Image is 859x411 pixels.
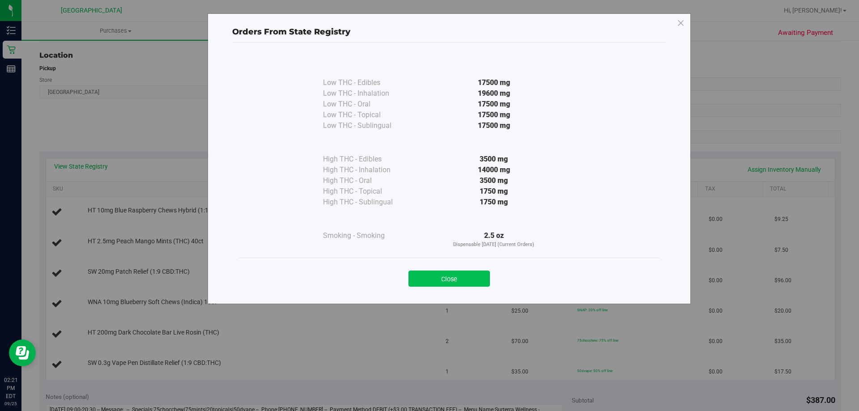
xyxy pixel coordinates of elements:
[323,154,412,165] div: High THC - Edibles
[412,241,575,249] p: Dispensable [DATE] (Current Orders)
[412,230,575,249] div: 2.5 oz
[323,88,412,99] div: Low THC - Inhalation
[323,110,412,120] div: Low THC - Topical
[412,88,575,99] div: 19600 mg
[9,339,36,366] iframe: Resource center
[323,197,412,208] div: High THC - Sublingual
[323,230,412,241] div: Smoking - Smoking
[412,77,575,88] div: 17500 mg
[412,197,575,208] div: 1750 mg
[323,175,412,186] div: High THC - Oral
[412,110,575,120] div: 17500 mg
[323,186,412,197] div: High THC - Topical
[412,154,575,165] div: 3500 mg
[408,271,490,287] button: Close
[412,120,575,131] div: 17500 mg
[412,186,575,197] div: 1750 mg
[412,165,575,175] div: 14000 mg
[323,99,412,110] div: Low THC - Oral
[412,99,575,110] div: 17500 mg
[232,27,350,37] span: Orders From State Registry
[412,175,575,186] div: 3500 mg
[323,77,412,88] div: Low THC - Edibles
[323,120,412,131] div: Low THC - Sublingual
[323,165,412,175] div: High THC - Inhalation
